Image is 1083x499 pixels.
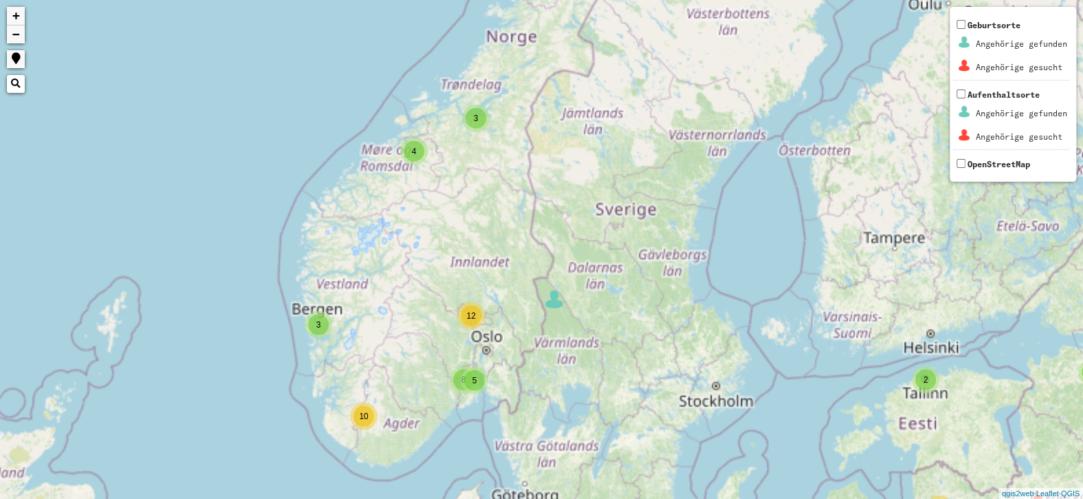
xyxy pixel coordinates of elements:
[359,412,368,421] span: 10
[466,311,475,321] span: 12
[956,20,965,29] input: GeburtsorteAngehörige gefundenAngehörige gesucht
[956,159,965,168] input: OpenStreetMap
[954,20,1069,80] span: Geburtsorte
[956,57,973,74] img: Geburtsorte_2_Angeh%C3%B6rigegesucht1.png
[923,375,928,385] span: 2
[1060,489,1080,498] a: QGIS
[956,127,973,144] img: Aufenthaltsorte_1_Angeh%C3%B6rigegesucht1.png
[956,89,965,98] input: AufenthaltsorteAngehörige gefundenAngehörige gesucht
[956,34,973,51] img: Geburtsorte_2_Angeh%C3%B6rigegefunden0.png
[472,376,477,385] span: 5
[7,50,25,68] a: Show me where I am
[975,33,1068,55] td: Angehörige gefunden
[474,114,479,123] span: 3
[975,103,1068,125] td: Angehörige gefunden
[975,126,1068,148] td: Angehörige gesucht
[7,25,25,43] a: Zoom out
[1002,489,1033,498] a: qgis2web
[975,56,1068,78] td: Angehörige gesucht
[967,159,1030,169] span: OpenStreetMap
[1036,489,1058,498] a: Leaflet
[412,147,417,156] span: 4
[954,89,1069,149] span: Aufenthaltsorte
[7,7,25,25] a: Zoom in
[956,103,973,120] img: Aufenthaltsorte_1_Angeh%C3%B6rigegefunden0.png
[316,320,321,330] span: 3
